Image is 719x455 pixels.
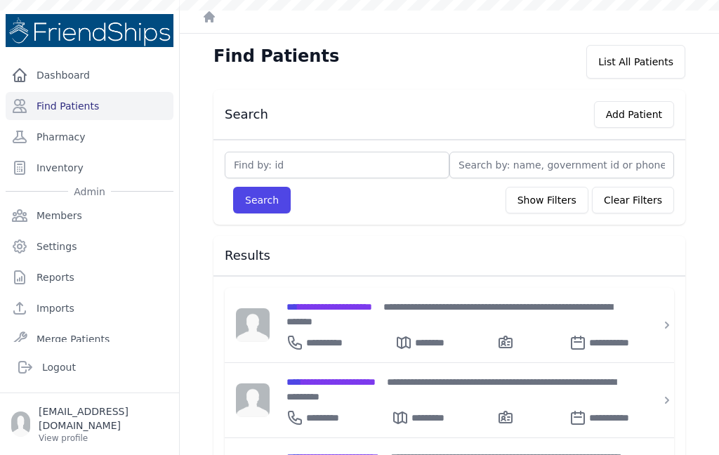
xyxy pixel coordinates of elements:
a: Members [6,202,173,230]
img: Medical Missions EMR [6,14,173,47]
a: Dashboard [6,61,173,89]
h1: Find Patients [213,45,339,67]
button: Clear Filters [592,187,674,213]
p: View profile [39,433,168,444]
a: Pharmacy [6,123,173,151]
a: Merge Patients [6,325,173,353]
h3: Search [225,106,268,123]
a: Inventory [6,154,173,182]
img: person-242608b1a05df3501eefc295dc1bc67a.jpg [236,383,270,417]
img: person-242608b1a05df3501eefc295dc1bc67a.jpg [236,308,270,342]
input: Find by: id [225,152,449,178]
a: Find Patients [6,92,173,120]
div: List All Patients [586,45,685,79]
span: Admin [68,185,111,199]
a: Reports [6,263,173,291]
button: Show Filters [506,187,588,213]
button: Search [233,187,291,213]
a: Imports [6,294,173,322]
p: [EMAIL_ADDRESS][DOMAIN_NAME] [39,404,168,433]
a: Settings [6,232,173,261]
a: [EMAIL_ADDRESS][DOMAIN_NAME] View profile [11,404,168,444]
h3: Results [225,247,674,264]
a: Logout [11,353,168,381]
button: Add Patient [594,101,674,128]
input: Search by: name, government id or phone [449,152,674,178]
